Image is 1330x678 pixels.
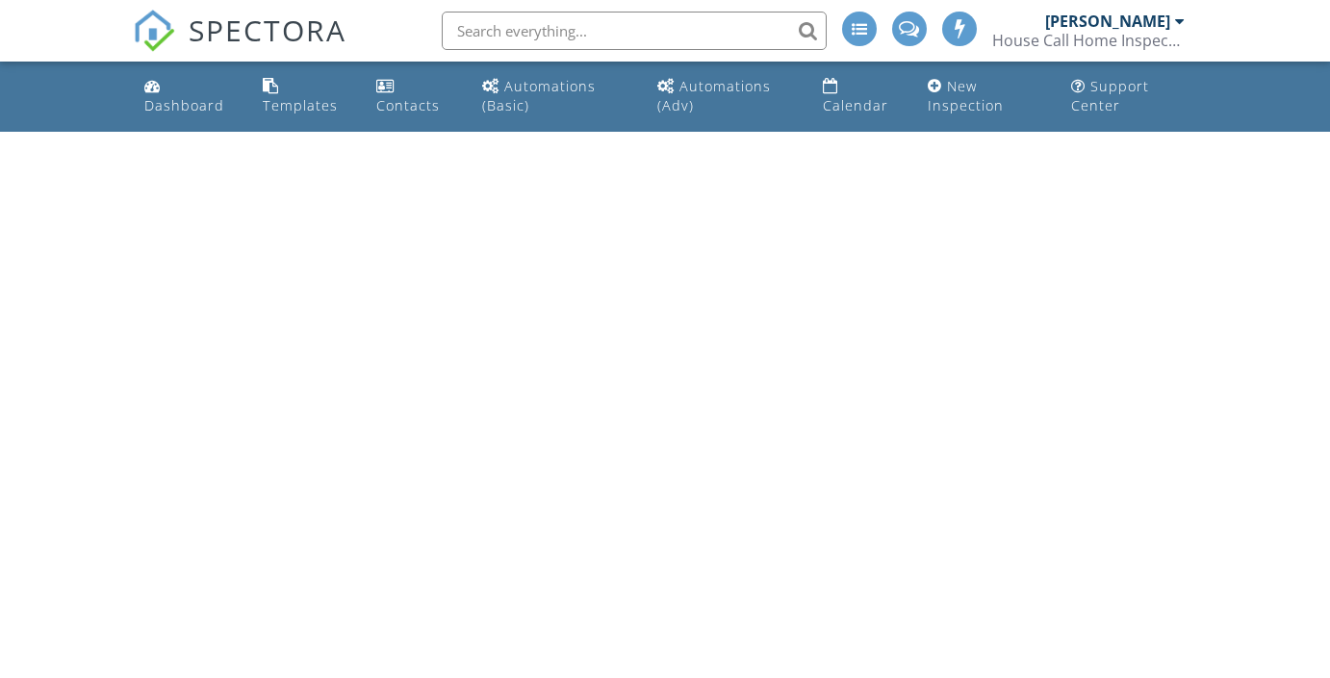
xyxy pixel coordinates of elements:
a: Support Center [1063,69,1193,124]
span: SPECTORA [189,10,346,50]
a: Calendar [815,69,905,124]
a: Dashboard [137,69,240,124]
input: Search everything... [442,12,827,50]
a: Contacts [369,69,459,124]
div: House Call Home Inspection- Lake Charles, LA [992,31,1185,50]
div: Calendar [823,96,888,114]
div: Contacts [376,96,440,114]
img: The Best Home Inspection Software - Spectora [133,10,175,52]
a: Templates [255,69,353,124]
div: Templates [263,96,338,114]
div: Automations (Basic) [482,77,596,114]
div: Support Center [1071,77,1149,114]
a: New Inspection [920,69,1048,124]
div: Dashboard [144,96,224,114]
a: Automations (Advanced) [650,69,800,124]
div: New Inspection [928,77,1004,114]
a: Automations (Basic) [474,69,634,124]
div: [PERSON_NAME] [1045,12,1170,31]
a: SPECTORA [133,26,346,66]
div: Automations (Adv) [657,77,771,114]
